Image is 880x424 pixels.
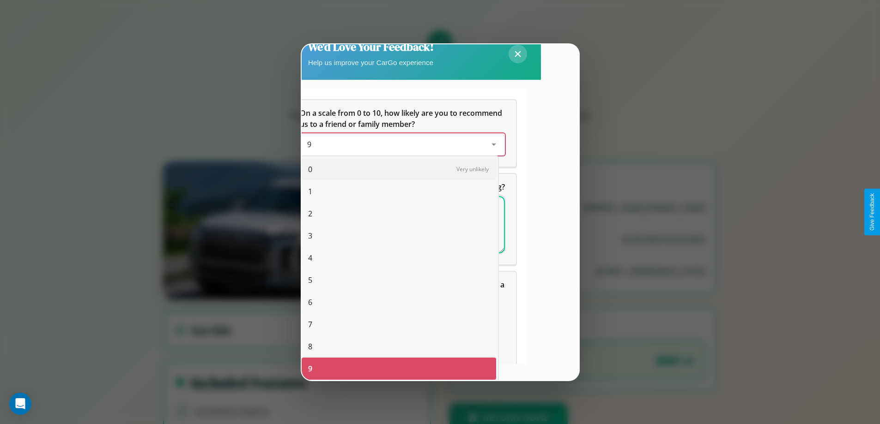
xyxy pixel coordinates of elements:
[308,164,312,175] span: 0
[289,100,516,167] div: On a scale from 0 to 10, how likely are you to recommend us to a friend or family member?
[300,108,504,129] span: On a scale from 0 to 10, how likely are you to recommend us to a friend or family member?
[302,269,496,291] div: 5
[302,225,496,247] div: 3
[456,165,489,173] span: Very unlikely
[308,275,312,286] span: 5
[308,341,312,352] span: 8
[302,247,496,269] div: 4
[300,280,506,301] span: Which of the following features do you value the most in a vehicle?
[308,363,312,374] span: 9
[300,182,505,192] span: What can we do to make your experience more satisfying?
[302,291,496,313] div: 6
[302,203,496,225] div: 2
[308,230,312,241] span: 3
[300,133,505,155] div: On a scale from 0 to 10, how likely are you to recommend us to a friend or family member?
[300,107,505,130] h5: On a scale from 0 to 10, how likely are you to recommend us to a friend or family member?
[302,313,496,335] div: 7
[302,358,496,380] div: 9
[308,186,312,197] span: 1
[308,319,312,330] span: 7
[302,180,496,203] div: 1
[302,335,496,358] div: 8
[308,39,434,54] h2: We'd Love Your Feedback!
[302,158,496,180] div: 0
[308,208,312,219] span: 2
[302,380,496,402] div: 10
[308,56,434,69] p: Help us improve your CarGo experience
[9,393,31,415] div: Open Intercom Messenger
[307,139,311,149] span: 9
[869,193,875,231] div: Give Feedback
[308,297,312,308] span: 6
[308,252,312,263] span: 4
